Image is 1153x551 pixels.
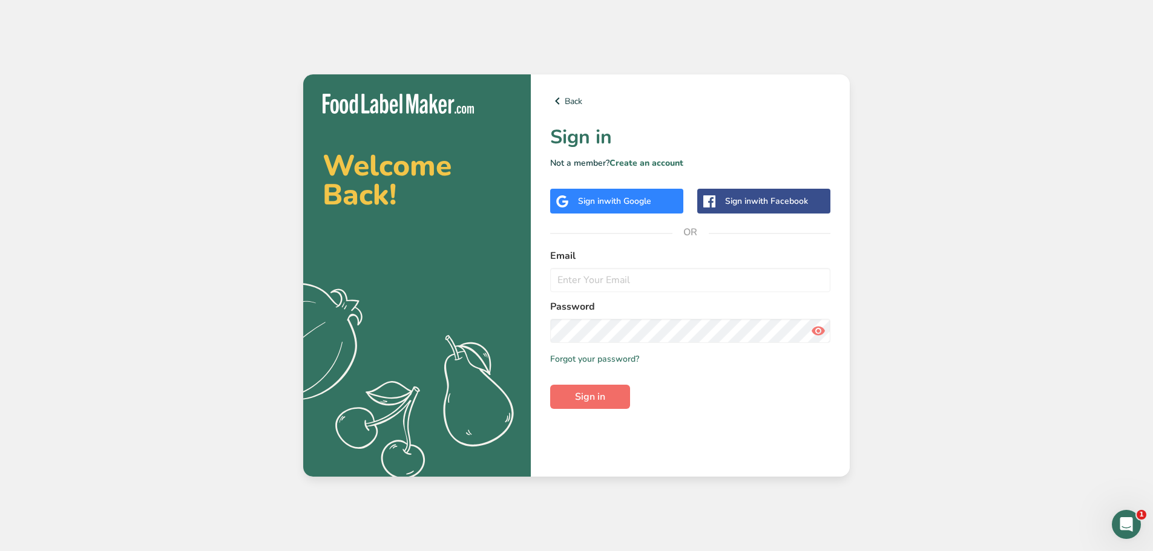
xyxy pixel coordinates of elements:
[550,268,830,292] input: Enter Your Email
[751,195,808,207] span: with Facebook
[550,249,830,263] label: Email
[550,94,830,108] a: Back
[323,151,511,209] h2: Welcome Back!
[578,195,651,207] div: Sign in
[609,157,683,169] a: Create an account
[550,385,630,409] button: Sign in
[672,214,709,250] span: OR
[550,299,830,314] label: Password
[550,157,830,169] p: Not a member?
[604,195,651,207] span: with Google
[550,353,639,365] a: Forgot your password?
[550,123,830,152] h1: Sign in
[1137,510,1146,520] span: 1
[575,390,605,404] span: Sign in
[1112,510,1141,539] iframe: Intercom live chat
[725,195,808,207] div: Sign in
[323,94,474,114] img: Food Label Maker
